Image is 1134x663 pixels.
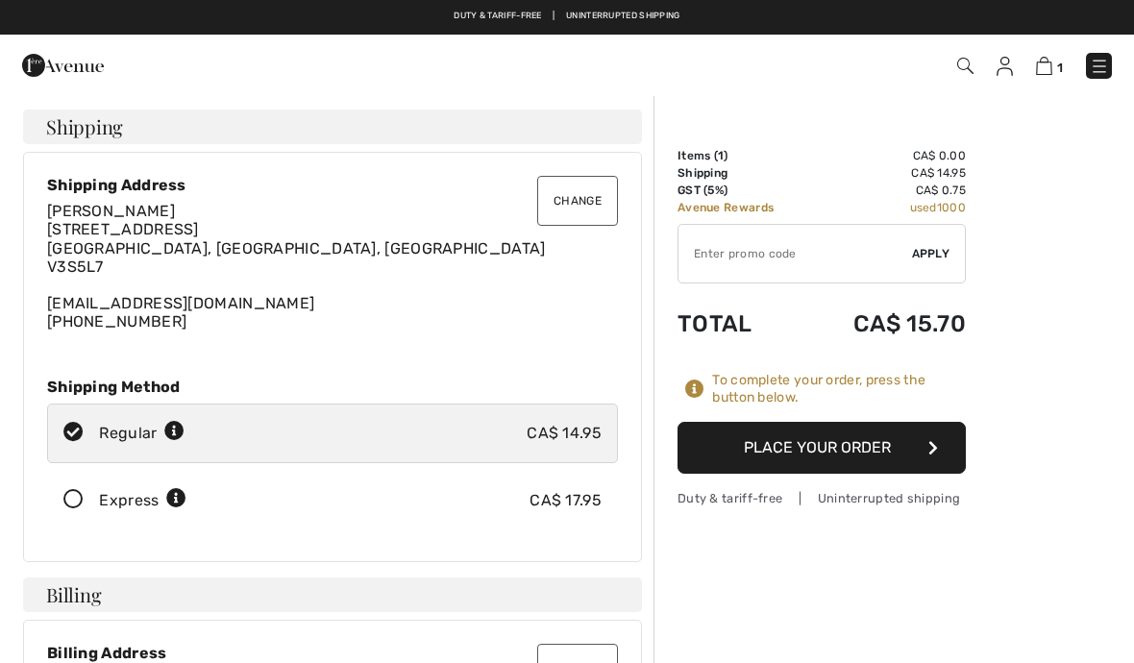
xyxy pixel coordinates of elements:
[47,176,618,194] div: Shipping Address
[678,489,966,507] div: Duty & tariff-free | Uninterrupted shipping
[22,46,104,85] img: 1ère Avenue
[527,422,602,445] div: CA$ 14.95
[678,182,811,199] td: GST (5%)
[47,202,618,331] div: [EMAIL_ADDRESS][DOMAIN_NAME]
[811,291,966,356] td: CA$ 15.70
[957,58,974,74] img: Search
[811,147,966,164] td: CA$ 0.00
[46,585,101,604] span: Billing
[678,147,811,164] td: Items ( )
[47,644,618,662] div: Billing Address
[811,182,966,199] td: CA$ 0.75
[1036,54,1063,77] a: 1
[678,164,811,182] td: Shipping
[811,164,966,182] td: CA$ 14.95
[997,57,1013,76] img: My Info
[1036,57,1052,75] img: Shopping Bag
[678,225,912,282] input: Promo code
[712,372,966,406] div: To complete your order, press the button below.
[718,149,724,162] span: 1
[1057,61,1063,75] span: 1
[1090,57,1109,76] img: Menu
[47,202,175,220] span: [PERSON_NAME]
[912,245,950,262] span: Apply
[47,378,618,396] div: Shipping Method
[937,201,966,214] span: 1000
[811,199,966,216] td: used
[678,291,811,356] td: Total
[530,489,602,512] div: CA$ 17.95
[47,220,546,275] span: [STREET_ADDRESS] [GEOGRAPHIC_DATA], [GEOGRAPHIC_DATA], [GEOGRAPHIC_DATA] V3S5L7
[99,422,185,445] div: Regular
[47,312,186,331] a: [PHONE_NUMBER]
[678,422,966,474] button: Place Your Order
[678,199,811,216] td: Avenue Rewards
[22,55,104,73] a: 1ère Avenue
[46,117,123,136] span: Shipping
[99,489,186,512] div: Express
[537,176,618,226] button: Change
